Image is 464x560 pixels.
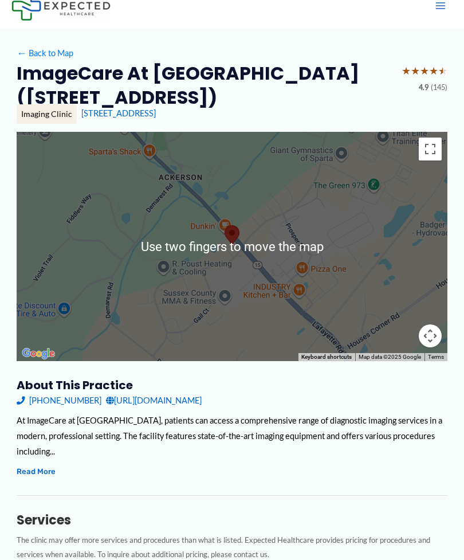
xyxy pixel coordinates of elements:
a: Open this area in Google Maps (opens a new window) [19,346,57,361]
button: Toggle fullscreen view [419,138,442,160]
h3: About this practice [17,378,447,393]
span: ★ [402,61,411,81]
span: (145) [431,81,447,95]
span: 4.9 [419,81,428,95]
a: Terms (opens in new tab) [428,354,444,360]
span: ★ [411,61,420,81]
h3: Services [17,512,447,528]
div: Imaging Clinic [17,104,77,124]
img: Google [19,346,57,361]
a: [PHONE_NUMBER] [17,393,101,408]
span: ← [17,48,27,58]
span: ★ [429,61,438,81]
a: [URL][DOMAIN_NAME] [106,393,202,408]
h2: ImageCare at [GEOGRAPHIC_DATA] ([STREET_ADDRESS]) [17,61,392,109]
button: Map camera controls [419,324,442,347]
a: [STREET_ADDRESS] [81,108,156,118]
button: Read More [17,465,56,478]
span: ★ [438,61,447,81]
div: At ImageCare at [GEOGRAPHIC_DATA], patients can access a comprehensive range of diagnostic imagin... [17,413,447,459]
span: ★ [420,61,429,81]
span: Map data ©2025 Google [359,354,421,360]
a: ←Back to Map [17,45,73,61]
button: Keyboard shortcuts [301,353,352,361]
